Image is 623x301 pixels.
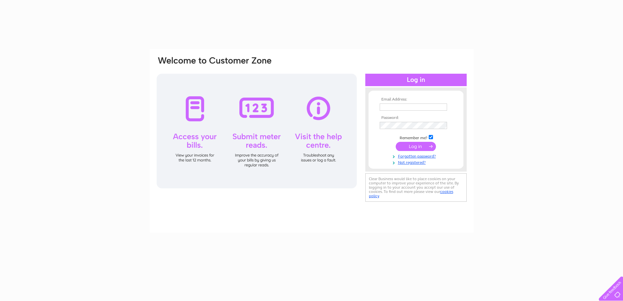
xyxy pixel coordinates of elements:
[380,159,454,165] a: Not registered?
[369,189,453,198] a: cookies policy
[378,116,454,120] th: Password:
[365,173,467,202] div: Clear Business would like to place cookies on your computer to improve your experience of the sit...
[396,142,436,151] input: Submit
[380,153,454,159] a: Forgotten password?
[378,97,454,102] th: Email Address:
[378,134,454,141] td: Remember me?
